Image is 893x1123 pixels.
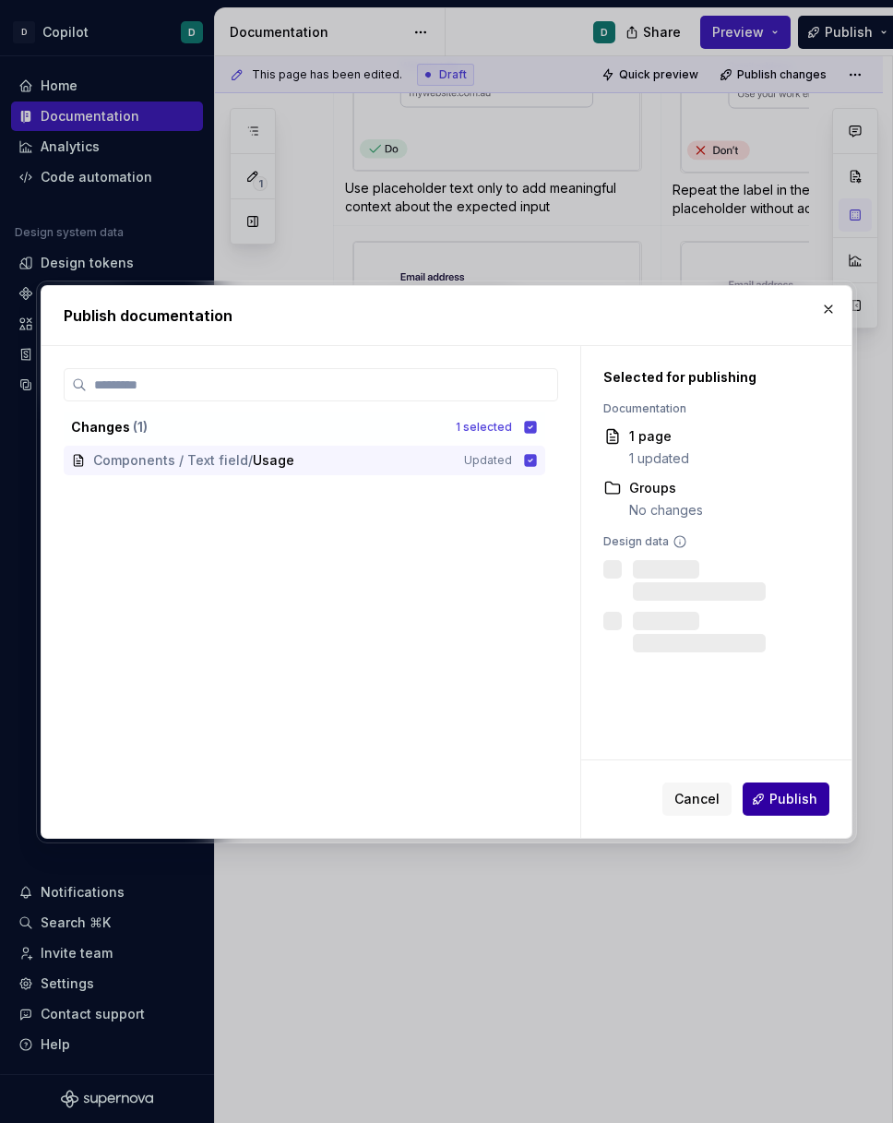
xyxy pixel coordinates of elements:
[64,305,829,327] h2: Publish documentation
[603,401,820,416] div: Documentation
[253,451,294,470] span: Usage
[248,451,253,470] span: /
[629,427,689,446] div: 1 page
[769,790,817,808] span: Publish
[93,451,248,470] span: Components / Text field
[464,453,512,468] span: Updated
[629,449,689,468] div: 1 updated
[662,783,732,816] button: Cancel
[603,534,820,549] div: Design data
[674,790,720,808] span: Cancel
[629,501,703,520] div: No changes
[71,418,445,436] div: Changes
[603,368,820,387] div: Selected for publishing
[743,783,829,816] button: Publish
[629,479,703,497] div: Groups
[456,420,512,435] div: 1 selected
[133,419,148,435] span: ( 1 )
